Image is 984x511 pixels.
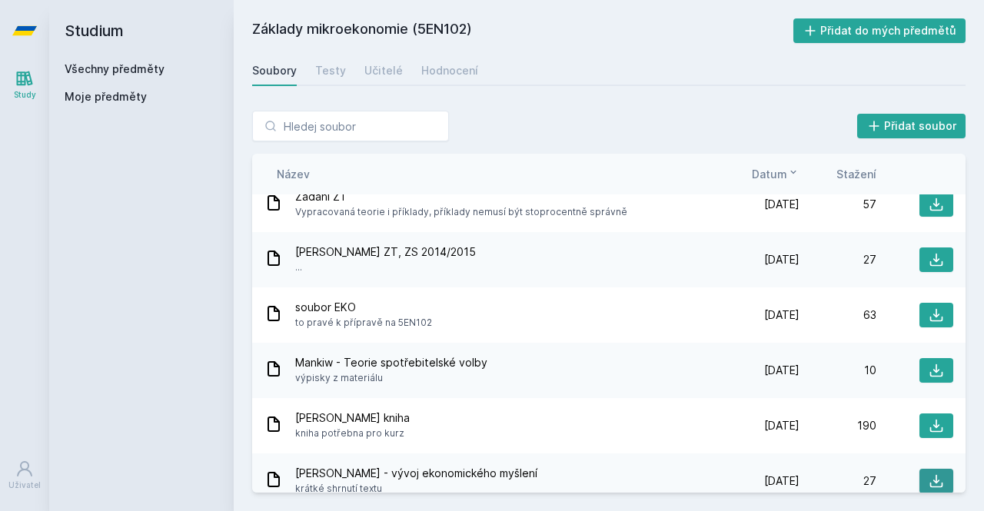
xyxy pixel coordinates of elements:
[3,61,46,108] a: Study
[295,466,537,481] span: [PERSON_NAME] - vývoj ekonomického myšlení
[836,166,876,182] button: Stažení
[252,111,449,141] input: Hledej soubor
[277,166,310,182] button: Název
[799,363,876,378] div: 10
[295,355,487,370] span: Mankiw - Teorie spotřebitelské volby
[764,363,799,378] span: [DATE]
[799,252,876,267] div: 27
[295,410,410,426] span: [PERSON_NAME] kniha
[315,55,346,86] a: Testy
[793,18,966,43] button: Přidat do mých předmětů
[799,197,876,212] div: 57
[799,307,876,323] div: 63
[252,55,297,86] a: Soubory
[764,197,799,212] span: [DATE]
[752,166,787,182] span: Datum
[14,89,36,101] div: Study
[295,426,410,441] span: kniha potřebna pro kurz
[65,89,147,105] span: Moje předměty
[764,418,799,433] span: [DATE]
[295,189,627,204] span: Zadání ZT
[295,300,432,315] span: soubor EKO
[295,204,627,220] span: Vypracovaná teorie i příklady, příklady nemusí být stoprocentně správně
[252,18,793,43] h2: Základy mikroekonomie (5EN102)
[295,260,476,275] span: ...
[65,62,165,75] a: Všechny předměty
[364,55,403,86] a: Učitelé
[764,307,799,323] span: [DATE]
[752,166,799,182] button: Datum
[295,315,432,330] span: to pravé k přípravě na 5EN102
[3,452,46,499] a: Uživatel
[8,479,41,491] div: Uživatel
[857,114,966,138] button: Přidat soubor
[295,244,476,260] span: [PERSON_NAME] ZT, ZS 2014/2015
[764,473,799,489] span: [DATE]
[799,418,876,433] div: 190
[799,473,876,489] div: 27
[295,370,487,386] span: výpisky z materiálu
[315,63,346,78] div: Testy
[295,481,537,496] span: krátké shrnutí textu
[252,63,297,78] div: Soubory
[764,252,799,267] span: [DATE]
[364,63,403,78] div: Učitelé
[421,55,478,86] a: Hodnocení
[421,63,478,78] div: Hodnocení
